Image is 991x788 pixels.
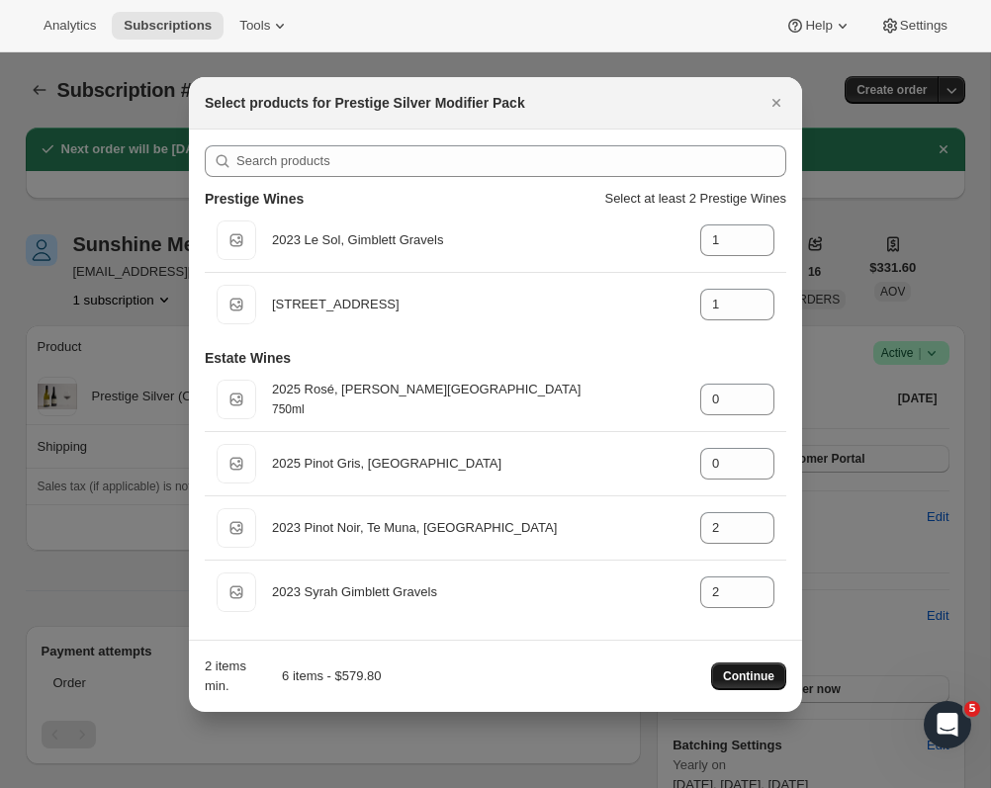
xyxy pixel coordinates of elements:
h3: Prestige Wines [205,189,304,209]
div: 2023 Pinot Noir, Te Muna, [GEOGRAPHIC_DATA] [272,518,684,538]
span: Continue [723,668,774,684]
div: 2023 Le Sol, Gimblett Gravels [272,230,684,250]
button: Close [763,89,790,117]
button: Continue [711,662,786,690]
div: 6 items - $579.80 [260,666,381,686]
button: Analytics [32,12,108,40]
button: Subscriptions [112,12,224,40]
span: Analytics [44,18,96,34]
h3: Estate Wines [205,348,291,368]
small: 750ml [272,402,305,416]
button: Help [773,12,863,40]
span: Settings [900,18,947,34]
h2: Select products for Prestige Silver Modifier Pack [205,93,525,113]
span: Help [805,18,832,34]
span: Subscriptions [124,18,212,34]
p: Select at least 2 Prestige Wines [604,189,786,209]
div: 2023 Syrah Gimblett Gravels [272,582,684,602]
div: 2025 Rosé, [PERSON_NAME][GEOGRAPHIC_DATA] [272,380,684,399]
span: Tools [239,18,270,34]
button: Tools [227,12,302,40]
div: 2025 Pinot Gris, [GEOGRAPHIC_DATA] [272,454,684,474]
input: Search products [236,145,786,177]
div: [STREET_ADDRESS] [272,295,684,314]
span: 5 [964,701,980,717]
button: Settings [868,12,959,40]
div: 2 items min. [205,657,252,696]
iframe: Intercom live chat [924,701,971,748]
